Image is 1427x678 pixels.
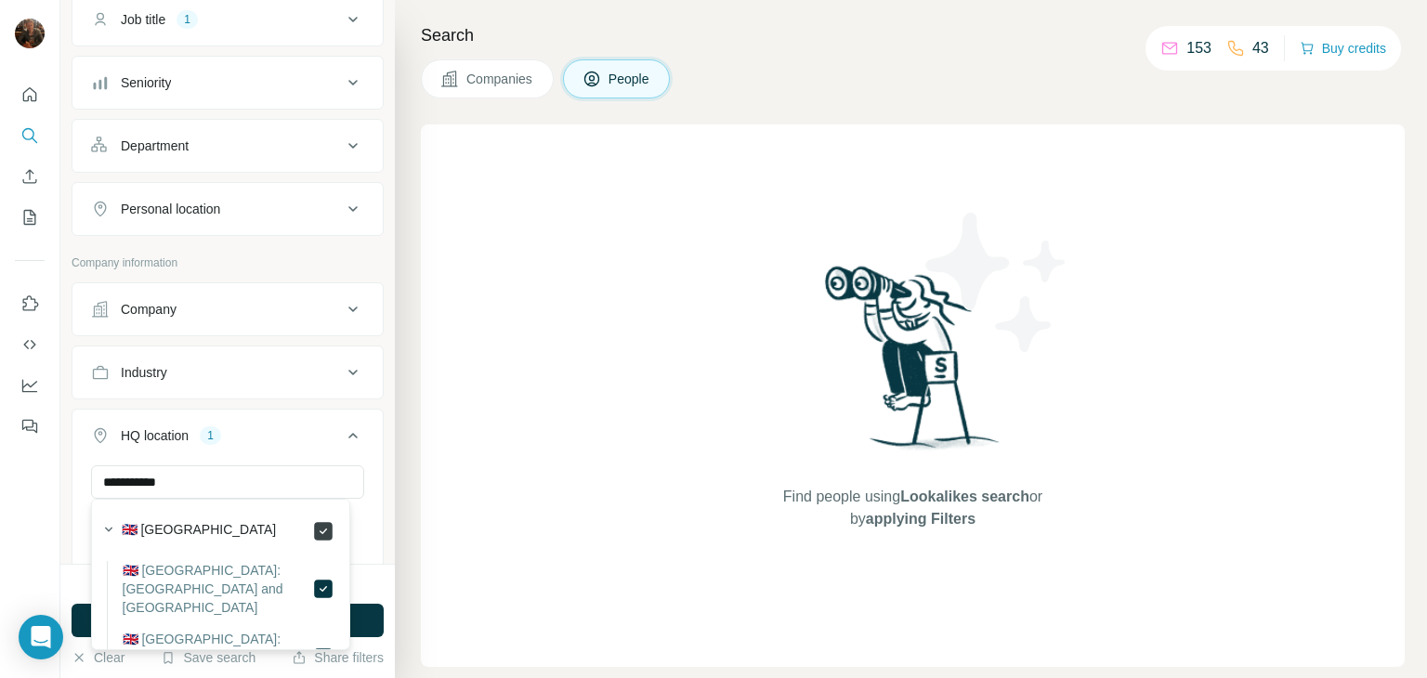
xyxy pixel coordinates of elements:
[161,648,255,667] button: Save search
[15,369,45,402] button: Dashboard
[72,350,383,395] button: Industry
[121,426,189,445] div: HQ location
[121,137,189,155] div: Department
[913,199,1080,366] img: Surfe Illustration - Stars
[72,287,383,332] button: Company
[122,520,277,542] label: 🇬🇧 [GEOGRAPHIC_DATA]
[15,410,45,443] button: Feedback
[121,363,167,382] div: Industry
[121,73,171,92] div: Seniority
[121,10,165,29] div: Job title
[19,615,63,659] div: Open Intercom Messenger
[15,19,45,48] img: Avatar
[466,70,534,88] span: Companies
[900,489,1029,504] span: Lookalikes search
[177,11,198,28] div: 1
[200,427,221,444] div: 1
[609,70,651,88] span: People
[72,648,124,667] button: Clear
[15,328,45,361] button: Use Surfe API
[72,604,384,637] button: Run search
[421,22,1405,48] h4: Search
[72,413,383,465] button: HQ location1
[15,160,45,193] button: Enrich CSV
[1186,37,1211,59] p: 153
[292,648,384,667] button: Share filters
[123,561,312,617] label: 🇬🇧 [GEOGRAPHIC_DATA]: [GEOGRAPHIC_DATA] and [GEOGRAPHIC_DATA]
[817,261,1010,468] img: Surfe Illustration - Woman searching with binoculars
[1252,37,1269,59] p: 43
[72,187,383,231] button: Personal location
[866,511,975,527] span: applying Filters
[15,287,45,320] button: Use Surfe on LinkedIn
[764,486,1061,530] span: Find people using or by
[121,300,177,319] div: Company
[72,124,383,168] button: Department
[15,201,45,234] button: My lists
[1300,35,1386,61] button: Buy credits
[15,119,45,152] button: Search
[72,254,384,271] p: Company information
[15,78,45,111] button: Quick start
[121,200,220,218] div: Personal location
[72,60,383,105] button: Seniority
